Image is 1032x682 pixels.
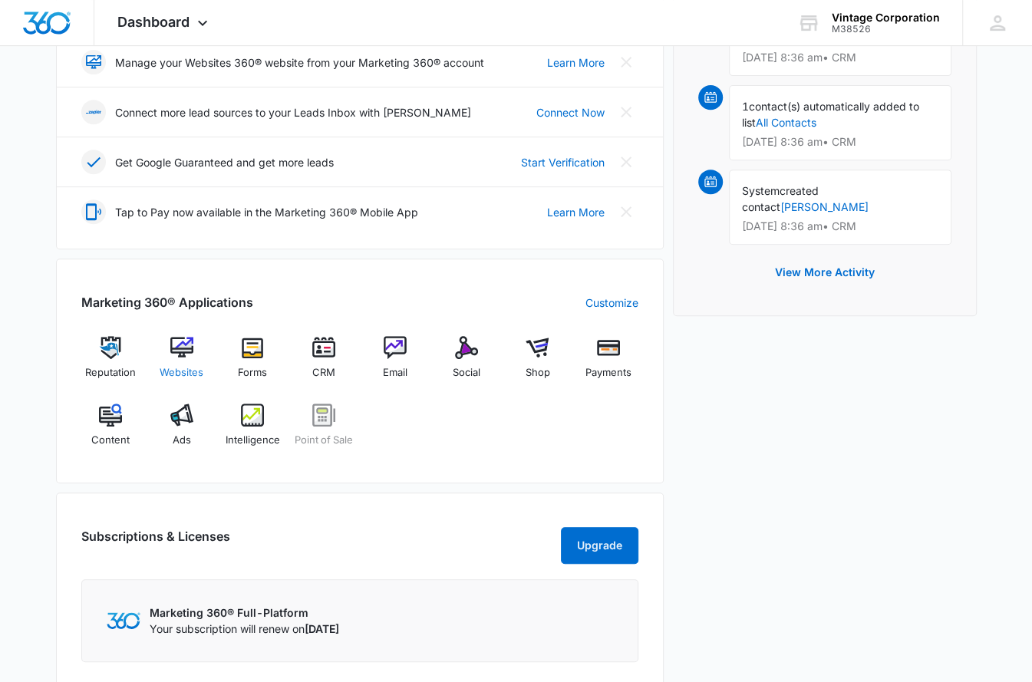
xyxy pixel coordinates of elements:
[81,404,140,459] a: Content
[150,605,339,621] p: Marketing 360® Full-Platform
[742,137,938,147] p: [DATE] 8:36 am • CRM
[117,14,190,30] span: Dashboard
[742,184,819,213] span: created contact
[152,336,211,391] a: Websites
[756,116,816,129] a: All Contacts
[780,200,869,213] a: [PERSON_NAME]
[115,54,484,71] p: Manage your Websites 360® website from your Marketing 360® account
[295,336,354,391] a: CRM
[160,365,203,381] span: Websites
[437,336,496,391] a: Social
[536,104,605,120] a: Connect Now
[547,204,605,220] a: Learn More
[107,612,140,628] img: Marketing 360 Logo
[525,365,549,381] span: Shop
[742,100,749,113] span: 1
[115,204,418,220] p: Tap to Pay now available in the Marketing 360® Mobile App
[614,100,638,124] button: Close
[742,100,919,129] span: contact(s) automatically added to list
[561,527,638,564] button: Upgrade
[81,527,230,558] h2: Subscriptions & Licenses
[585,295,638,311] a: Customize
[226,433,280,448] span: Intelligence
[115,104,471,120] p: Connect more lead sources to your Leads Inbox with [PERSON_NAME]
[85,365,136,381] span: Reputation
[223,336,282,391] a: Forms
[760,254,890,291] button: View More Activity
[742,221,938,232] p: [DATE] 8:36 am • CRM
[521,154,605,170] a: Start Verification
[508,336,567,391] a: Shop
[742,52,938,63] p: [DATE] 8:36 am • CRM
[312,365,335,381] span: CRM
[81,293,253,311] h2: Marketing 360® Applications
[152,404,211,459] a: Ads
[453,365,480,381] span: Social
[614,150,638,174] button: Close
[832,24,940,35] div: account id
[91,433,130,448] span: Content
[223,404,282,459] a: Intelligence
[81,336,140,391] a: Reputation
[585,365,631,381] span: Payments
[295,404,354,459] a: Point of Sale
[150,621,339,637] p: Your subscription will renew on
[832,12,940,24] div: account name
[295,433,353,448] span: Point of Sale
[547,54,605,71] a: Learn More
[614,50,638,74] button: Close
[173,433,191,448] span: Ads
[366,336,425,391] a: Email
[614,199,638,224] button: Close
[238,365,267,381] span: Forms
[305,622,339,635] span: [DATE]
[115,154,334,170] p: Get Google Guaranteed and get more leads
[579,336,638,391] a: Payments
[383,365,407,381] span: Email
[742,184,780,197] span: System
